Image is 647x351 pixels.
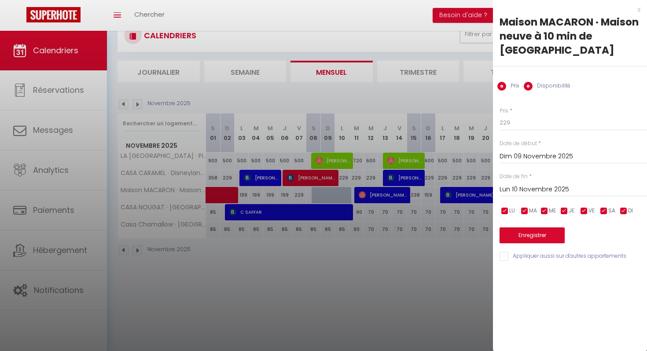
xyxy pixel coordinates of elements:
[506,82,519,91] label: Prix
[569,207,574,215] span: JE
[500,172,528,181] label: Date de fin
[588,207,595,215] span: VE
[500,15,640,57] div: Maison MACARON · Maison neuve à 10 min de [GEOGRAPHIC_DATA]
[529,207,537,215] span: MA
[500,139,537,148] label: Date de début
[628,207,633,215] span: DI
[500,107,508,115] label: Prix
[549,207,556,215] span: ME
[493,4,640,15] div: x
[608,207,615,215] span: SA
[533,82,570,91] label: Disponibilité
[509,207,515,215] span: LU
[500,227,565,243] button: Enregistrer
